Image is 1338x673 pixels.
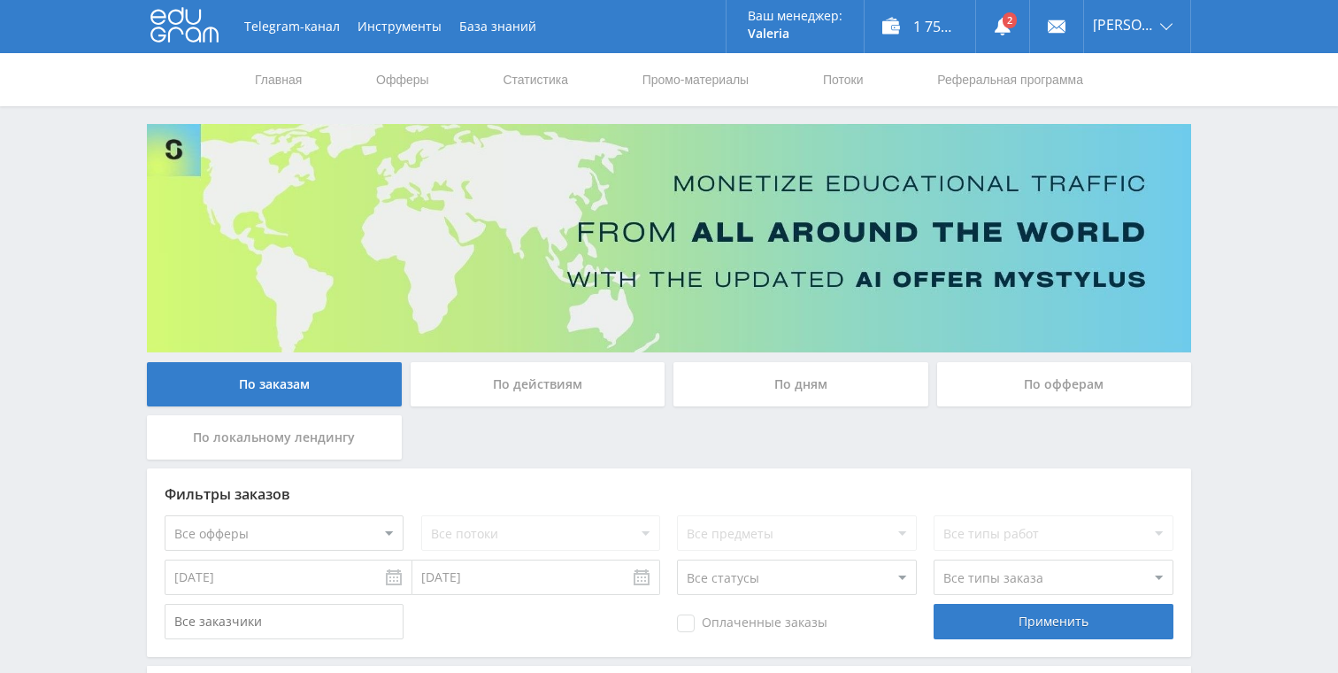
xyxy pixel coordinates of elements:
[748,27,842,41] p: Valeria
[937,362,1192,406] div: По офферам
[641,53,750,106] a: Промо-материалы
[935,53,1085,106] a: Реферальная программа
[1093,18,1155,32] span: [PERSON_NAME]
[147,415,402,460] div: По локальному лендингу
[934,604,1173,639] div: Применить
[165,604,404,639] input: Все заказчики
[147,124,1191,352] img: Banner
[748,9,842,23] p: Ваш менеджер:
[253,53,304,106] a: Главная
[501,53,570,106] a: Статистика
[673,362,928,406] div: По дням
[165,486,1173,502] div: Фильтры заказов
[411,362,665,406] div: По действиям
[821,53,865,106] a: Потоки
[147,362,402,406] div: По заказам
[677,615,827,632] span: Оплаченные заказы
[374,53,431,106] a: Офферы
